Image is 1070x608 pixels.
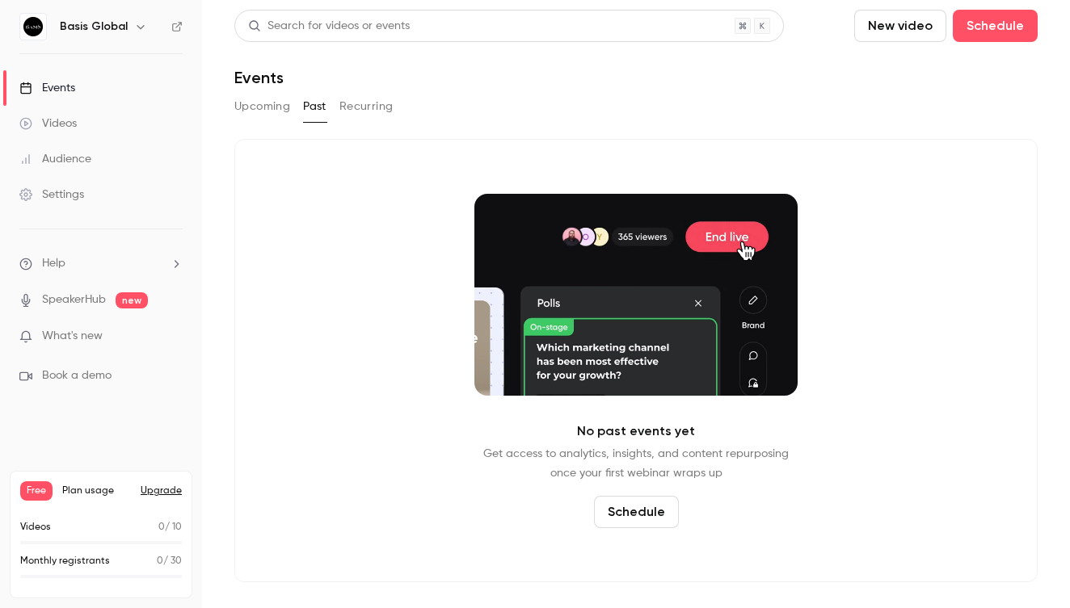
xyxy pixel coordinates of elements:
span: Book a demo [42,367,112,384]
div: Search for videos or events [248,18,410,35]
a: SpeakerHub [42,291,106,308]
button: Past [303,94,326,120]
button: Recurring [339,94,394,120]
button: Schedule [594,496,679,528]
span: new [116,292,148,308]
div: Audience [19,151,91,167]
div: Events [19,80,75,96]
p: Monthly registrants [20,554,110,568]
span: What's new [42,328,103,345]
span: Plan usage [62,484,131,497]
button: Upgrade [141,484,182,497]
p: / 10 [158,520,182,535]
span: 0 [157,556,163,566]
div: Settings [19,187,84,203]
li: help-dropdown-opener [19,255,183,272]
h1: Events [234,68,284,87]
p: / 30 [157,554,182,568]
button: New video [854,10,946,42]
p: Videos [20,520,51,535]
p: Get access to analytics, insights, and content repurposing once your first webinar wraps up [483,444,789,483]
span: 0 [158,522,165,532]
span: Free [20,481,53,501]
h6: Basis Global [60,19,128,35]
img: Basis Global [20,14,46,40]
span: Help [42,255,65,272]
button: Schedule [953,10,1038,42]
p: No past events yet [577,421,695,441]
button: Upcoming [234,94,290,120]
div: Videos [19,115,77,132]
